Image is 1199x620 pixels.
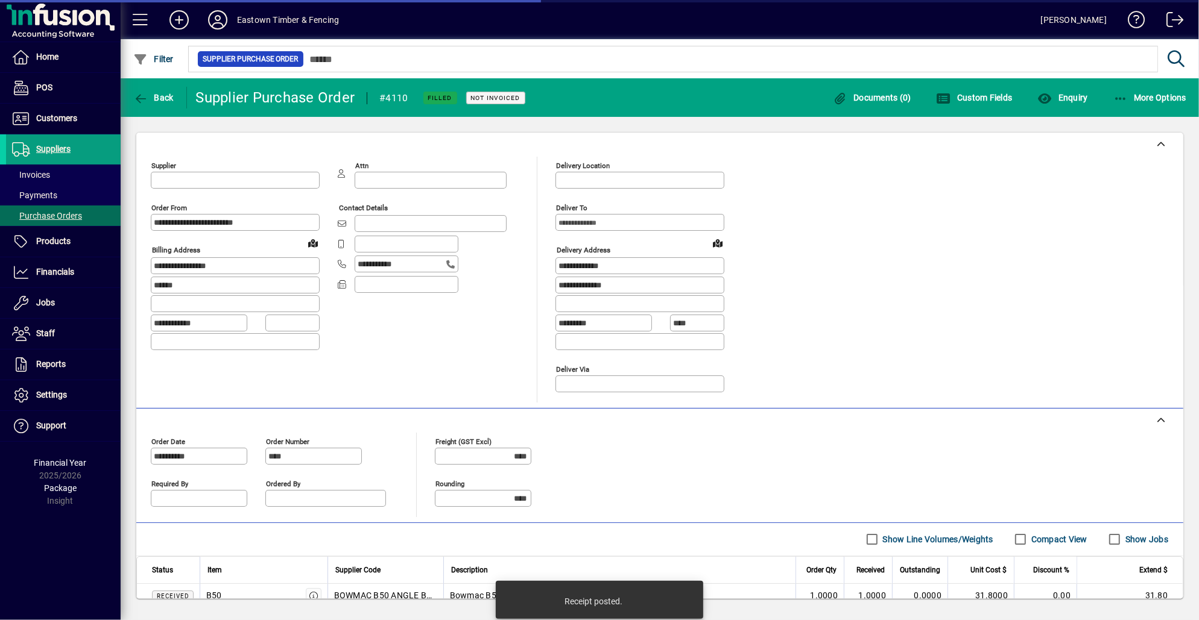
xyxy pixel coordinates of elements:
span: Enquiry [1037,93,1087,102]
span: More Options [1113,93,1187,102]
mat-label: Order number [266,437,309,445]
mat-label: Deliver To [556,204,587,212]
td: 0.00 [1014,584,1077,608]
a: View on map [708,233,727,252]
mat-label: Ordered by [266,479,300,487]
div: #4110 [379,89,408,108]
span: Discount % [1033,563,1069,577]
span: Description [451,563,488,577]
mat-label: Delivery Location [556,161,610,170]
div: Supplier Purchase Order [196,88,355,107]
button: More Options [1110,87,1190,108]
button: Back [130,87,177,108]
span: Supplier Code [335,563,381,577]
span: Invoices [12,170,50,180]
span: Order Qty [806,563,837,577]
button: Filter [130,48,177,70]
span: Staff [36,328,55,338]
mat-label: Required by [151,479,188,487]
td: 31.8000 [947,584,1014,608]
a: Financials [6,257,121,287]
span: Status [152,563,173,577]
label: Show Line Volumes/Weights [881,533,993,545]
span: Custom Fields [937,93,1013,102]
span: Supplier Purchase Order [203,53,299,65]
a: Invoices [6,164,121,185]
span: Home [36,52,59,61]
mat-label: Attn [355,161,369,170]
mat-label: Freight (GST excl) [435,437,492,445]
a: Staff [6,319,121,349]
span: Jobs [36,298,55,307]
span: Purchase Orders [12,211,82,221]
span: Reports [36,359,66,369]
button: Add [160,9,198,31]
span: Financial Year [34,458,87,468]
mat-label: Rounding [435,479,464,487]
span: Outstanding [900,563,940,577]
td: BOWMAC B50 ANGLE BRACKET [327,584,443,608]
a: Settings [6,380,121,410]
span: Package [44,483,77,493]
app-page-header-button: Back [121,87,187,108]
span: Not Invoiced [471,94,520,102]
div: Eastown Timber & Fencing [237,10,339,30]
span: Products [36,236,71,246]
a: Home [6,42,121,72]
span: Bowmac B50 Angle Bracket [450,589,557,601]
mat-label: Order date [151,437,185,445]
span: Settings [36,390,67,399]
span: Back [133,93,174,102]
span: Payments [12,190,57,200]
a: View on map [303,233,323,252]
button: Enquiry [1034,87,1090,108]
span: Extend $ [1139,563,1168,577]
span: Unit Cost $ [970,563,1007,577]
a: Jobs [6,288,121,318]
div: B50 [206,589,222,601]
span: Documents (0) [833,93,911,102]
span: Item [207,563,222,577]
button: Documents (0) [830,87,914,108]
a: Knowledge Base [1119,2,1145,42]
td: 1.0000 [796,584,844,608]
div: [PERSON_NAME] [1041,10,1107,30]
a: Purchase Orders [6,205,121,226]
a: Reports [6,349,121,380]
label: Compact View [1029,533,1087,545]
span: Received [157,593,189,600]
a: Customers [6,104,121,134]
span: Support [36,421,66,430]
a: Products [6,227,121,257]
a: Support [6,411,121,441]
span: Filled [428,94,452,102]
button: Custom Fields [934,87,1016,108]
span: Filter [133,54,174,64]
td: 0.0000 [892,584,947,608]
span: POS [36,83,52,92]
a: Logout [1157,2,1184,42]
span: Financials [36,267,74,277]
span: Suppliers [36,144,71,154]
a: POS [6,73,121,103]
label: Show Jobs [1123,533,1168,545]
mat-label: Deliver via [556,365,589,373]
td: 31.80 [1077,584,1183,608]
mat-label: Supplier [151,161,176,170]
div: Receipt posted. [565,595,622,607]
span: Received [856,563,885,577]
span: Customers [36,113,77,123]
button: Profile [198,9,237,31]
td: 1.0000 [844,584,892,608]
a: Payments [6,185,121,205]
mat-label: Order from [151,204,187,212]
